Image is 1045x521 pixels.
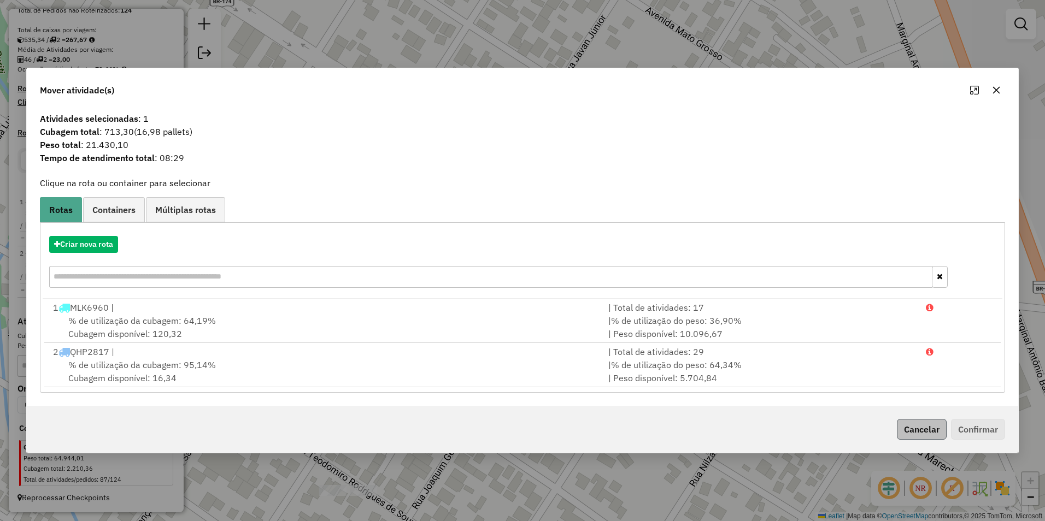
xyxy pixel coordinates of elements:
div: | | Peso disponível: 5.704,84 [602,358,919,384]
span: Múltiplas rotas [155,205,216,214]
span: : 08:29 [33,151,1012,164]
div: Cubagem disponível: 16,34 [46,358,602,384]
span: % de utilização do peso: 36,90% [611,315,742,326]
span: (16,98 pallets) [134,126,192,137]
span: % de utilização da cubagem: 64,19% [68,315,216,326]
span: : 713,30 [33,125,1012,138]
div: Cubagem disponível: 120,32 [46,314,602,340]
strong: Cubagem total [40,126,99,137]
div: 2 QHP2817 | [46,345,602,358]
span: : 21.430,10 [33,138,1012,151]
strong: Atividades selecionadas [40,113,138,124]
div: | Total de atividades: 29 [602,345,919,358]
span: % de utilização da cubagem: 95,14% [68,359,216,370]
button: Cancelar [897,419,947,440]
span: Mover atividade(s) [40,84,114,97]
button: Maximize [966,81,983,99]
div: | | Peso disponível: 10.096,67 [602,314,919,340]
div: 1 MLK6960 | [46,301,602,314]
strong: Peso total [40,139,81,150]
button: Criar nova rota [49,236,118,253]
div: | Total de atividades: 17 [602,301,919,314]
span: : 1 [33,112,1012,125]
strong: Tempo de atendimento total [40,152,155,163]
label: Clique na rota ou container para selecionar [40,176,210,190]
i: Porcentagens após mover as atividades: Cubagem: 307,43% Peso: 198,28% [926,347,934,356]
i: Porcentagens após mover as atividades: Cubagem: 276,48% Peso: 170,83% [926,303,934,312]
span: Containers [92,205,136,214]
span: Rotas [49,205,73,214]
span: % de utilização do peso: 64,34% [611,359,742,370]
